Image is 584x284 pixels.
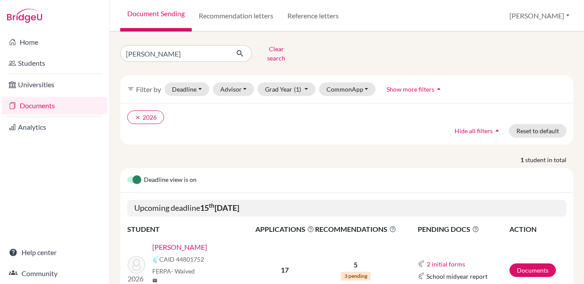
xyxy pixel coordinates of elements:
a: [PERSON_NAME] [152,242,207,252]
span: student in total [525,155,573,164]
span: FERPA [152,266,195,276]
img: Common App logo [418,260,425,267]
img: Raj, Rishit [128,256,145,273]
span: Deadline view is on [144,175,197,185]
span: Filter by [136,85,161,93]
button: CommonApp [319,82,376,96]
span: Show more filters [387,85,434,93]
th: ACTION [509,224,566,235]
h5: Upcoming deadline [127,200,566,217]
a: Students [2,54,107,72]
button: Hide all filtersarrow_drop_up [447,124,509,138]
p: 5 [315,259,396,270]
button: clear2026 [127,110,164,124]
img: Common App logo [418,273,425,280]
b: 17 [281,266,289,274]
span: 3 pending [341,272,371,280]
button: Reset to default [509,124,566,138]
span: CAID 44801752 [159,255,204,264]
button: Advisor [213,82,254,96]
a: Analytics [2,118,107,136]
i: arrow_drop_up [434,85,443,93]
button: 2 initial forms [426,259,466,269]
input: Find student by name... [120,45,229,62]
p: 2026 [128,273,145,284]
span: (1) [294,85,301,93]
span: School midyear report [426,272,487,281]
sup: th [209,202,215,209]
i: filter_list [127,85,134,92]
th: STUDENT [127,224,255,235]
span: RECOMMENDATIONS [315,224,396,234]
span: mail [152,278,158,283]
a: Universities [2,76,107,93]
b: 15 [DATE] [200,203,239,213]
button: Grad Year(1) [258,82,315,96]
a: Home [2,33,107,51]
i: arrow_drop_up [493,126,502,135]
img: Common App logo [152,256,159,263]
i: clear [135,114,141,121]
button: [PERSON_NAME] [505,7,573,24]
span: Hide all filters [455,127,493,135]
span: - Waived [171,267,195,275]
a: Help center [2,244,107,261]
span: PENDING DOCS [418,224,509,234]
span: APPLICATIONS [255,224,314,234]
button: Show more filtersarrow_drop_up [379,82,451,96]
img: Bridge-U [7,9,42,23]
a: Documents [509,263,556,277]
button: Clear search [252,42,301,65]
strong: 1 [520,155,525,164]
a: Documents [2,97,107,114]
a: Community [2,265,107,282]
button: Deadline [165,82,209,96]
